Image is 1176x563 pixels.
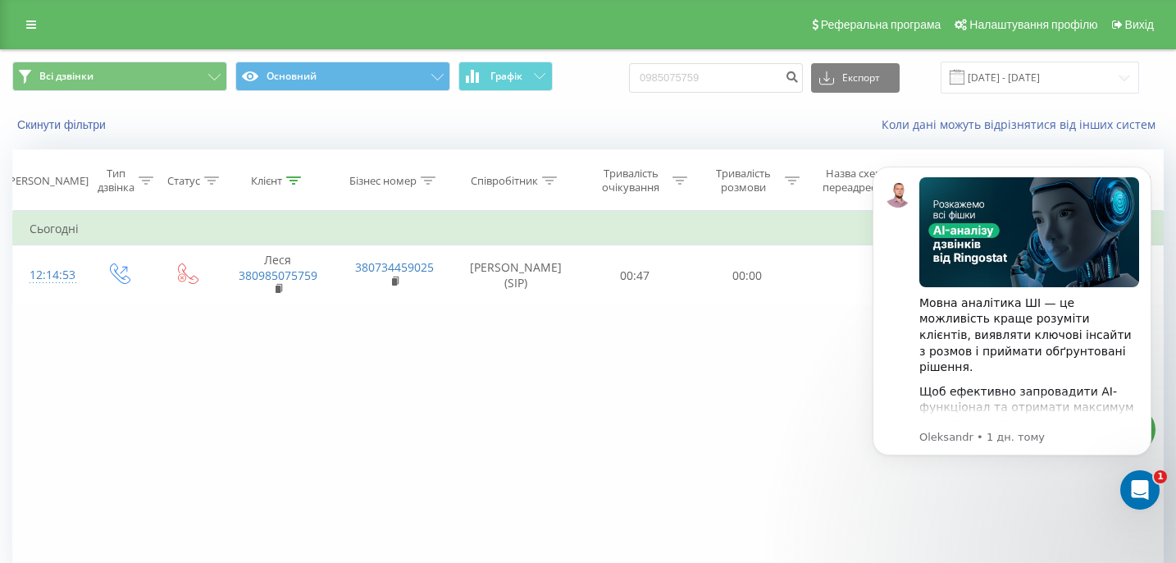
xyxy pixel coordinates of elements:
td: 00:00 [691,245,804,306]
input: Пошук за номером [629,63,803,93]
span: Всі дзвінки [39,70,93,83]
div: Статус [167,174,200,188]
a: 380734459025 [355,259,434,275]
span: Налаштування профілю [969,18,1097,31]
iframe: Intercom live chat [1120,470,1160,510]
div: Тривалість розмови [706,167,781,195]
div: Співробітник [471,174,538,188]
span: Вихід [1125,18,1154,31]
td: Сьогодні [13,213,1164,245]
a: 380985075759 [239,268,317,283]
div: Назва схеми переадресації [818,167,898,195]
div: Клієнт [251,174,282,188]
div: 12:14:53 [30,259,68,291]
button: Експорт [811,63,900,93]
span: Графік [490,71,522,82]
a: Коли дані можуть відрізнятися вiд інших систем [882,117,1164,132]
div: Бізнес номер [349,174,417,188]
button: Графік [458,62,553,91]
td: [PERSON_NAME] (SIP) [453,245,578,306]
div: Тривалість очікування [594,167,668,195]
button: Скинути фільтри [12,117,114,132]
td: Леся [220,245,336,306]
span: 1 [1154,470,1167,483]
td: 00:47 [579,245,691,306]
iframe: Intercom notifications повідомлення [848,142,1176,519]
span: Реферальна програма [821,18,941,31]
div: [PERSON_NAME] [6,174,89,188]
button: Всі дзвінки [12,62,227,91]
div: Тип дзвінка [98,167,134,195]
button: Основний [235,62,450,91]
